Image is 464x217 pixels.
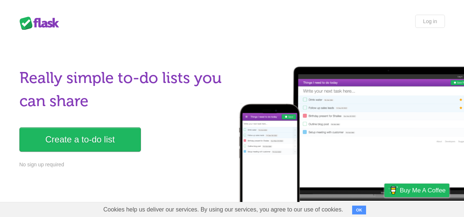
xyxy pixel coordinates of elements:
[19,161,228,169] p: No sign up required
[415,15,445,28] a: Log in
[352,206,366,214] button: OK
[19,17,63,30] div: Flask Lists
[400,184,446,197] span: Buy me a coffee
[384,184,449,197] a: Buy me a coffee
[388,184,398,196] img: Buy me a coffee
[96,202,351,217] span: Cookies help us deliver our services. By using our services, you agree to our use of cookies.
[19,66,228,113] h1: Really simple to-do lists you can share
[19,127,141,152] a: Create a to-do list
